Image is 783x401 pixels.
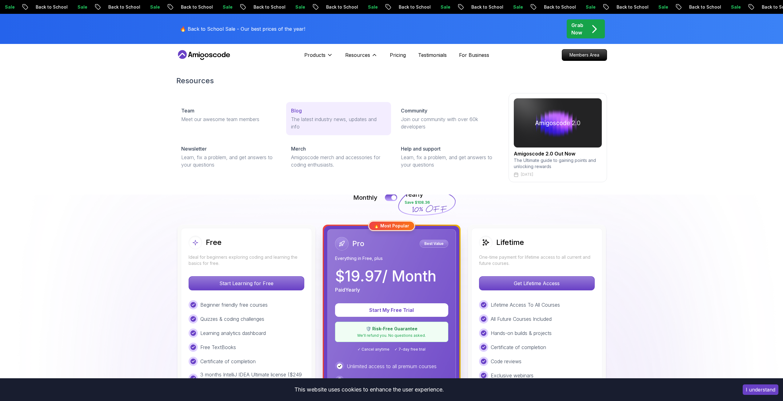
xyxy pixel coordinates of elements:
[401,107,427,114] p: Community
[189,277,304,290] p: Start Learning for Free
[581,4,601,10] p: Sale
[286,140,391,173] a: MerchAmigoscode merch and accessories for coding enthusiasts.
[189,276,304,290] button: Start Learning for Free
[189,280,304,286] a: Start Learning for Free
[514,157,602,170] p: The Ultimate guide to gaining points and unlocking rewards
[653,4,673,10] p: Sale
[401,154,496,168] p: Learn, fix a problem, and get answers to your questions
[291,116,386,130] p: The latest industry news, updates and info
[352,239,364,249] h2: Pro
[335,303,448,317] button: Start My Free Trial
[5,383,733,396] div: This website uses cookies to enhance the user experience.
[401,145,441,152] p: Help and support
[347,377,409,384] p: Real-world builds & projects
[353,193,378,202] p: Monthly
[521,172,533,177] p: [DATE]
[335,286,360,293] p: Paid Yearly
[31,4,73,10] p: Back to School
[335,307,448,313] a: Start My Free Trial
[103,4,145,10] p: Back to School
[396,102,501,135] a: CommunityJoin our community with over 60k developers
[181,116,276,123] p: Meet our awesome team members
[345,51,370,59] p: Resources
[249,4,290,10] p: Back to School
[181,145,207,152] p: Newsletter
[509,93,607,182] a: amigoscode 2.0Amigoscode 2.0 Out NowThe Ultimate guide to gaining points and unlocking rewards[DATE]
[73,4,92,10] p: Sale
[491,372,533,379] p: Exclusive webinars
[394,347,425,352] span: ✓ 7-day free trial
[200,358,256,365] p: Certificate of completion
[347,363,437,370] p: Unlimited access to all premium courses
[335,255,448,261] p: Everything in Free, plus
[491,301,560,309] p: Lifetime Access To All Courses
[145,4,165,10] p: Sale
[339,326,444,332] p: 🛡️ Risk-Free Guarantee
[514,98,602,147] img: amigoscode 2.0
[200,371,304,386] p: 3 months IntelliJ IDEA Ultimate license ($249 value)
[562,49,607,61] p: Members Area
[421,241,447,247] p: Best Value
[218,4,238,10] p: Sale
[418,51,447,59] a: Testimonials
[206,238,222,247] h2: Free
[363,4,383,10] p: Sale
[394,4,436,10] p: Back to School
[466,4,508,10] p: Back to School
[291,107,302,114] p: Blog
[396,140,501,173] a: Help and supportLearn, fix a problem, and get answers to your questions
[176,4,218,10] p: Back to School
[401,116,496,130] p: Join our community with over 60k developers
[335,269,436,284] p: $ 19.97 / Month
[539,4,581,10] p: Back to School
[189,254,304,266] p: Ideal for beginners exploring coding and learning the basics for free.
[200,315,264,323] p: Quizzes & coding challenges
[176,76,607,86] h2: Resources
[479,276,595,290] button: Get Lifetime Access
[181,154,276,168] p: Learn, fix a problem, and get answers to your questions
[491,329,552,337] p: Hands-on builds & projects
[200,301,268,309] p: Beginner friendly free courses
[200,329,266,337] p: Learning analytics dashboard
[459,51,489,59] a: For Business
[291,145,306,152] p: Merch
[514,150,602,157] h2: Amigoscode 2.0 Out Now
[726,4,746,10] p: Sale
[508,4,528,10] p: Sale
[176,102,281,128] a: TeamMeet our awesome team members
[491,358,521,365] p: Code reviews
[491,344,546,351] p: Certificate of completion
[286,102,391,135] a: BlogThe latest industry news, updates and info
[743,384,778,395] button: Accept cookies
[571,22,583,36] p: Grab Now
[345,51,378,64] button: Resources
[321,4,363,10] p: Back to School
[612,4,653,10] p: Back to School
[390,51,406,59] a: Pricing
[339,333,444,338] p: We'll refund you. No questions asked.
[180,25,305,33] p: 🔥 Back to School Sale - Our best prices of the year!
[479,277,594,290] p: Get Lifetime Access
[479,280,595,286] a: Get Lifetime Access
[342,306,441,314] p: Start My Free Trial
[496,238,524,247] h2: Lifetime
[436,4,455,10] p: Sale
[479,254,595,266] p: One-time payment for lifetime access to all current and future courses.
[290,4,310,10] p: Sale
[358,347,390,352] span: ✓ Cancel anytime
[304,51,333,64] button: Products
[181,107,194,114] p: Team
[291,154,386,168] p: Amigoscode merch and accessories for coding enthusiasts.
[304,51,326,59] p: Products
[684,4,726,10] p: Back to School
[562,49,607,61] a: Members Area
[176,140,281,173] a: NewsletterLearn, fix a problem, and get answers to your questions
[200,344,236,351] p: Free TextBooks
[491,315,552,323] p: All Future Courses Included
